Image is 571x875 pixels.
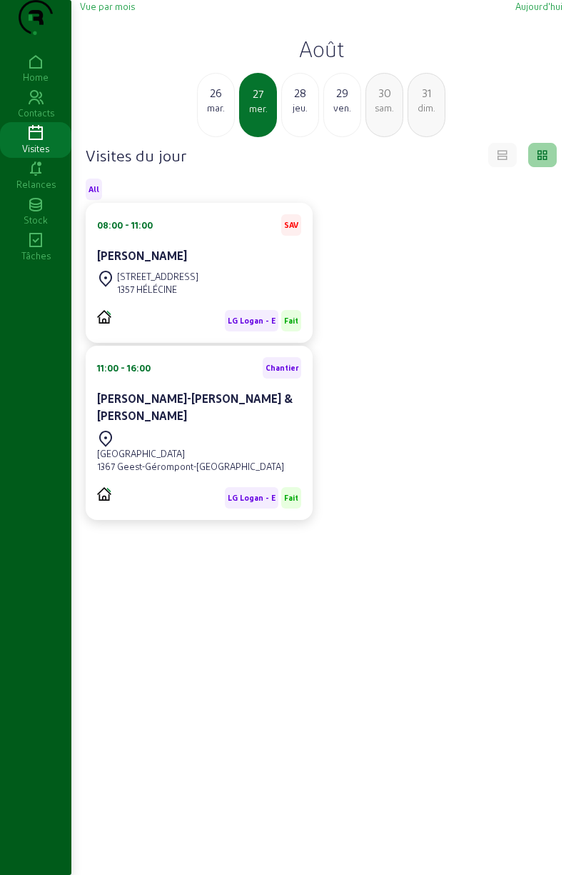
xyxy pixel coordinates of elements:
div: 28 [282,84,318,101]
span: All [89,184,99,194]
div: mar. [198,101,234,114]
span: LG Logan - E [228,316,276,326]
div: 08:00 - 11:00 [97,219,153,231]
div: 1367 Geest-Gérompont-[GEOGRAPHIC_DATA] [97,460,284,473]
div: [GEOGRAPHIC_DATA] [97,447,284,460]
h4: Visites du jour [86,145,186,165]
div: [STREET_ADDRESS] [117,270,198,283]
div: 1357 HÉLÉCINE [117,283,198,296]
h2: Août [80,36,562,61]
div: 26 [198,84,234,101]
div: 30 [366,84,403,101]
div: ven. [324,101,360,114]
div: 11:00 - 16:00 [97,361,151,374]
img: PVELEC [97,310,111,324]
div: mer. [241,102,276,115]
div: 29 [324,84,360,101]
div: 31 [408,84,445,101]
div: jeu. [282,101,318,114]
span: Aujourd'hui [515,1,562,11]
span: Fait [284,493,298,503]
span: Vue par mois [80,1,135,11]
cam-card-title: [PERSON_NAME] [97,249,187,262]
span: LG Logan - E [228,493,276,503]
div: dim. [408,101,445,114]
div: sam. [366,101,403,114]
div: 27 [241,85,276,102]
span: SAV [284,220,298,230]
span: Fait [284,316,298,326]
cam-card-title: [PERSON_NAME]-[PERSON_NAME] & [PERSON_NAME] [97,391,293,422]
img: PVELEC [97,487,111,501]
span: Chantier [266,363,298,373]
